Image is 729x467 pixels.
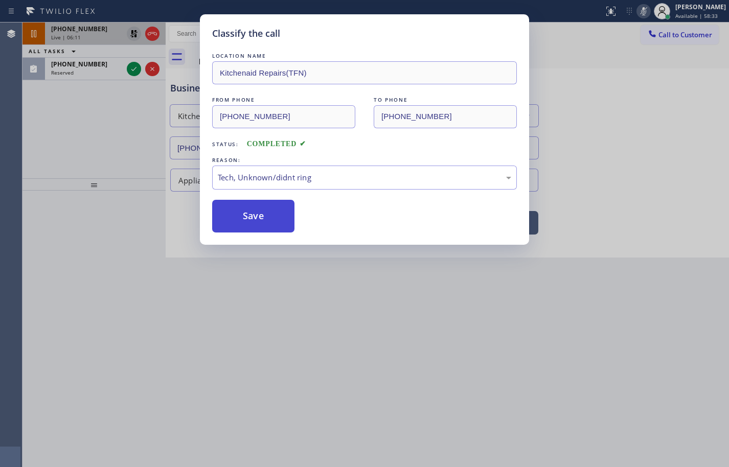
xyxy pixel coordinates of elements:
input: From phone [212,105,355,128]
div: REASON: [212,155,517,166]
input: To phone [374,105,517,128]
span: COMPLETED [247,140,306,148]
div: Tech, Unknown/didnt ring [218,172,511,183]
div: FROM PHONE [212,95,355,105]
span: Status: [212,141,239,148]
div: LOCATION NAME [212,51,517,61]
h5: Classify the call [212,27,280,40]
button: Save [212,200,294,232]
div: TO PHONE [374,95,517,105]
